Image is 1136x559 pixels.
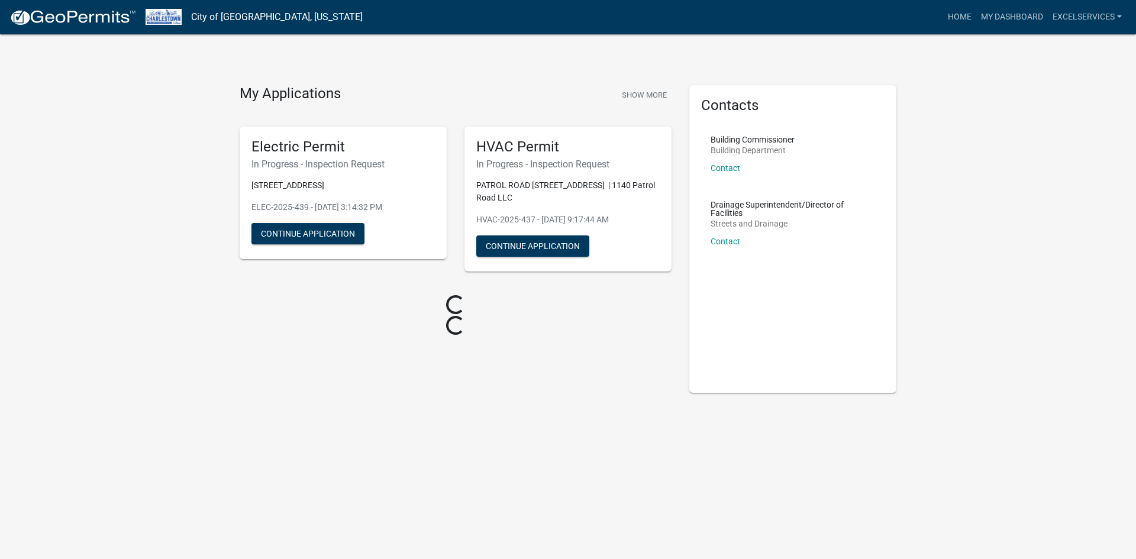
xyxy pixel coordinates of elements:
a: Contact [711,163,740,173]
p: HVAC-2025-437 - [DATE] 9:17:44 AM [476,214,660,226]
a: My Dashboard [976,6,1048,28]
p: PATROL ROAD [STREET_ADDRESS] | 1140 Patrol Road LLC [476,179,660,204]
button: Continue Application [251,223,364,244]
h4: My Applications [240,85,341,103]
img: City of Charlestown, Indiana [146,9,182,25]
a: Home [943,6,976,28]
a: City of [GEOGRAPHIC_DATA], [US_STATE] [191,7,363,27]
h5: HVAC Permit [476,138,660,156]
a: Contact [711,237,740,246]
p: Drainage Superintendent/Director of Facilities [711,201,875,217]
h6: In Progress - Inspection Request [251,159,435,170]
h5: Electric Permit [251,138,435,156]
button: Continue Application [476,235,589,257]
p: Building Commissioner [711,135,795,144]
h6: In Progress - Inspection Request [476,159,660,170]
button: Show More [617,85,672,105]
p: ELEC-2025-439 - [DATE] 3:14:32 PM [251,201,435,214]
p: [STREET_ADDRESS] [251,179,435,192]
a: excelservices [1048,6,1127,28]
p: Streets and Drainage [711,219,875,228]
h5: Contacts [701,97,885,114]
p: Building Department [711,146,795,154]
